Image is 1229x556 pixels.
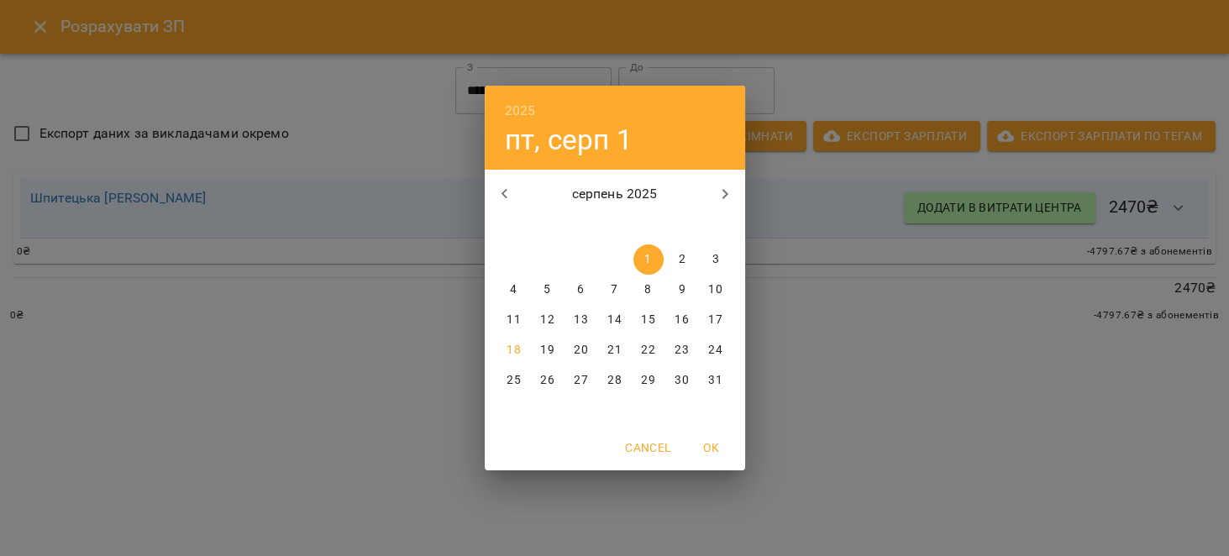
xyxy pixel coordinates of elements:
button: 2 [667,244,697,275]
p: 18 [507,342,520,359]
p: 1 [644,251,651,268]
span: нд [701,219,731,236]
p: 25 [507,372,520,389]
button: 24 [701,335,731,365]
button: 23 [667,335,697,365]
button: 27 [566,365,596,396]
p: 20 [574,342,587,359]
button: 12 [533,305,563,335]
p: 28 [607,372,621,389]
p: 17 [708,312,722,328]
button: 29 [633,365,664,396]
p: 15 [641,312,654,328]
button: 7 [600,275,630,305]
p: 19 [540,342,554,359]
button: 22 [633,335,664,365]
button: 15 [633,305,664,335]
p: серпень 2025 [524,184,705,204]
p: 6 [577,281,584,298]
button: 17 [701,305,731,335]
span: вт [533,219,563,236]
span: OK [691,438,732,458]
button: 5 [533,275,563,305]
button: 1 [633,244,664,275]
span: Cancel [625,438,670,458]
button: 9 [667,275,697,305]
p: 12 [540,312,554,328]
p: 23 [675,342,688,359]
button: Cancel [618,433,677,463]
button: 11 [499,305,529,335]
button: OK [685,433,738,463]
button: 8 [633,275,664,305]
p: 31 [708,372,722,389]
span: сб [667,219,697,236]
p: 24 [708,342,722,359]
p: 26 [540,372,554,389]
button: 3 [701,244,731,275]
p: 22 [641,342,654,359]
button: 13 [566,305,596,335]
span: чт [600,219,630,236]
p: 21 [607,342,621,359]
p: 14 [607,312,621,328]
button: 14 [600,305,630,335]
p: 8 [644,281,651,298]
button: 30 [667,365,697,396]
button: 20 [566,335,596,365]
p: 27 [574,372,587,389]
p: 10 [708,281,722,298]
button: 19 [533,335,563,365]
button: 16 [667,305,697,335]
button: 6 [566,275,596,305]
p: 16 [675,312,688,328]
button: 2025 [505,99,536,123]
p: 4 [510,281,517,298]
p: 29 [641,372,654,389]
p: 11 [507,312,520,328]
span: ср [566,219,596,236]
button: 18 [499,335,529,365]
p: 2 [678,251,685,268]
p: 7 [611,281,617,298]
p: 30 [675,372,688,389]
button: 31 [701,365,731,396]
button: 26 [533,365,563,396]
button: 28 [600,365,630,396]
span: пт [633,219,664,236]
p: 13 [574,312,587,328]
button: 4 [499,275,529,305]
button: 21 [600,335,630,365]
button: 25 [499,365,529,396]
p: 9 [678,281,685,298]
span: пн [499,219,529,236]
button: 10 [701,275,731,305]
p: 3 [712,251,718,268]
p: 5 [544,281,550,298]
button: пт, серп 1 [505,123,633,157]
